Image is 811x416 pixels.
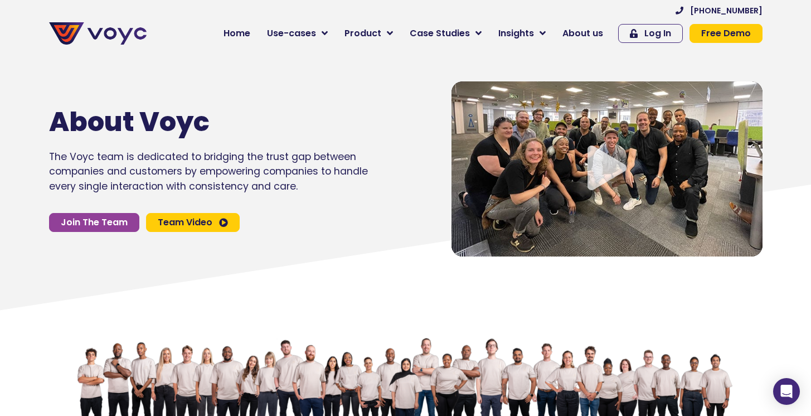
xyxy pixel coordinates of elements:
a: Free Demo [689,24,763,43]
a: Home [215,22,259,45]
span: Log In [644,29,671,38]
a: [PHONE_NUMBER] [676,7,763,14]
span: Join The Team [61,218,128,227]
span: Free Demo [701,29,751,38]
span: Insights [498,27,534,40]
a: Team Video [146,213,240,232]
span: Product [344,27,381,40]
p: The Voyc team is dedicated to bridging the trust gap between companies and customers by empowerin... [49,149,368,194]
div: Open Intercom Messenger [773,378,800,405]
a: Log In [618,24,683,43]
span: Use-cases [267,27,316,40]
span: Home [224,27,250,40]
a: Product [336,22,401,45]
div: Video play button [585,146,629,192]
a: Insights [490,22,554,45]
span: Team Video [158,218,212,227]
span: Case Studies [410,27,470,40]
span: About us [562,27,603,40]
h1: About Voyc [49,106,334,138]
a: About us [554,22,611,45]
a: Use-cases [259,22,336,45]
a: Join The Team [49,213,139,232]
a: Case Studies [401,22,490,45]
img: voyc-full-logo [49,22,147,45]
span: [PHONE_NUMBER] [690,7,763,14]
